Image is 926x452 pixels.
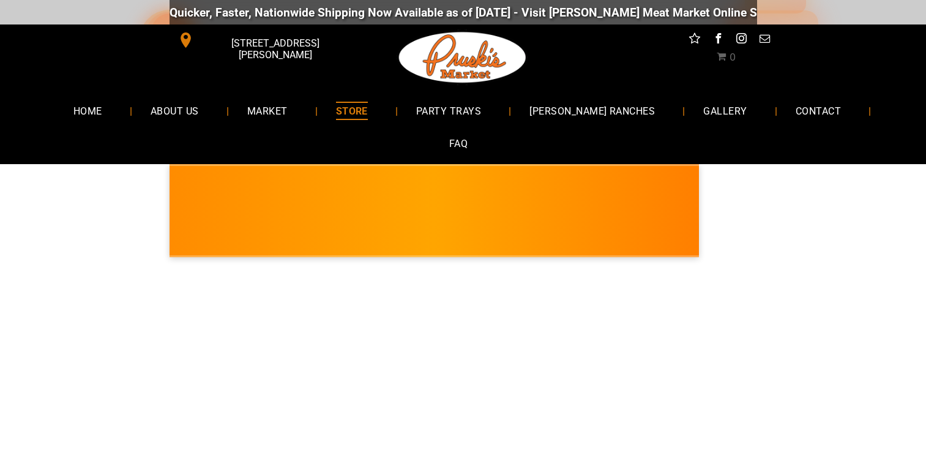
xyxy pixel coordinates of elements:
span: [STREET_ADDRESS][PERSON_NAME] [196,31,354,67]
a: [STREET_ADDRESS][PERSON_NAME] [170,31,357,50]
a: CONTACT [777,94,859,127]
a: ABOUT US [132,94,217,127]
a: MARKET [229,94,306,127]
a: Social network [687,31,703,50]
a: HOME [55,94,121,127]
a: GALLERY [685,94,765,127]
a: PARTY TRAYS [398,94,499,127]
a: facebook [710,31,726,50]
a: email [756,31,772,50]
a: [PERSON_NAME] RANCHES [511,94,673,127]
img: Pruski-s+Market+HQ+Logo2-1920w.png [397,24,529,91]
a: instagram [733,31,749,50]
a: STORE [318,94,386,127]
a: FAQ [431,127,486,160]
div: Quicker, Faster, Nationwide Shipping Now Available as of [DATE] - Visit [PERSON_NAME] Meat Market... [170,6,911,20]
span: 0 [730,51,736,63]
